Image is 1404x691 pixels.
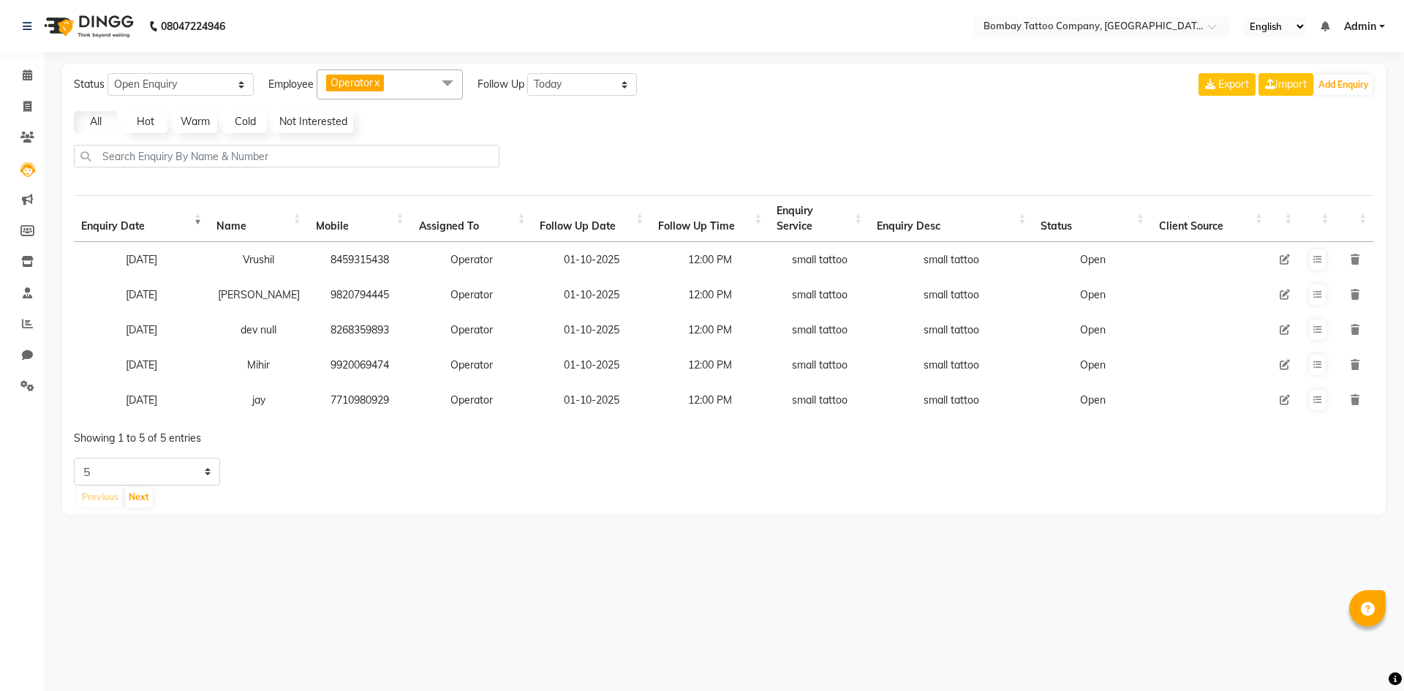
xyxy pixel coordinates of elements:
td: Operator [412,277,533,312]
td: 01-10-2025 [532,312,651,347]
th: Assigned To : activate to sort column ascending [412,195,533,242]
td: [DATE] [74,382,209,418]
td: 01-10-2025 [532,242,651,277]
button: Add Enquiry [1315,75,1373,95]
div: small tattoo [877,287,1026,303]
img: logo [37,6,137,47]
b: 08047224946 [161,6,225,47]
th: : activate to sort column ascending [1270,195,1299,242]
td: jay [209,382,309,418]
div: small tattoo [877,252,1026,268]
a: All [74,111,118,133]
a: Warm [173,111,217,133]
td: [DATE] [74,312,209,347]
td: 8268359893 [309,312,412,347]
td: 8459315438 [309,242,412,277]
td: Operator [412,242,533,277]
div: small tattoo [877,393,1026,408]
td: Operator [412,347,533,382]
span: Operator [331,76,373,89]
a: x [373,76,380,89]
td: small tattoo [769,277,869,312]
td: Operator [412,312,533,347]
span: Export [1218,78,1249,91]
div: small tattoo [877,358,1026,373]
td: Open [1033,347,1152,382]
th: Name: activate to sort column ascending [209,195,309,242]
th: Follow Up Date: activate to sort column ascending [532,195,651,242]
span: Status [74,77,105,92]
th: Follow Up Time : activate to sort column ascending [651,195,769,242]
td: 01-10-2025 [532,382,651,418]
a: Import [1258,73,1313,96]
td: small tattoo [769,312,869,347]
th: Status: activate to sort column ascending [1033,195,1152,242]
td: 12:00 PM [651,382,769,418]
th: Enquiry Desc: activate to sort column ascending [869,195,1033,242]
td: Vrushil [209,242,309,277]
button: Next [125,487,153,507]
th: Enquiry Date: activate to sort column ascending [74,195,209,242]
td: 9820794445 [309,277,412,312]
td: [DATE] [74,347,209,382]
span: Follow Up [478,77,524,92]
td: 7710980929 [309,382,412,418]
td: 9920069474 [309,347,412,382]
iframe: chat widget [1343,633,1389,676]
td: 12:00 PM [651,277,769,312]
td: 12:00 PM [651,242,769,277]
a: Not Interested [273,111,353,133]
td: 12:00 PM [651,347,769,382]
td: Open [1033,382,1152,418]
td: [DATE] [74,277,209,312]
td: 01-10-2025 [532,277,651,312]
td: Mihir [209,347,309,382]
td: small tattoo [769,242,869,277]
span: Admin [1344,19,1376,34]
td: Open [1033,312,1152,347]
div: small tattoo [877,322,1026,338]
th: : activate to sort column ascending [1299,195,1336,242]
td: 01-10-2025 [532,347,651,382]
td: small tattoo [769,382,869,418]
td: [PERSON_NAME] [209,277,309,312]
button: Export [1199,73,1256,96]
a: Hot [124,111,167,133]
td: small tattoo [769,347,869,382]
th: Client Source: activate to sort column ascending [1152,195,1270,242]
td: Operator [412,382,533,418]
td: Open [1033,277,1152,312]
th: : activate to sort column ascending [1337,195,1374,242]
th: Enquiry Service : activate to sort column ascending [769,195,869,242]
span: Employee [268,77,314,92]
input: Search Enquiry By Name & Number [74,145,499,167]
td: Open [1033,242,1152,277]
td: dev null [209,312,309,347]
button: Previous [78,487,122,507]
td: [DATE] [74,242,209,277]
td: 12:00 PM [651,312,769,347]
th: Mobile : activate to sort column ascending [309,195,412,242]
a: Cold [223,111,267,133]
div: Showing 1 to 5 of 5 entries [74,422,603,446]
